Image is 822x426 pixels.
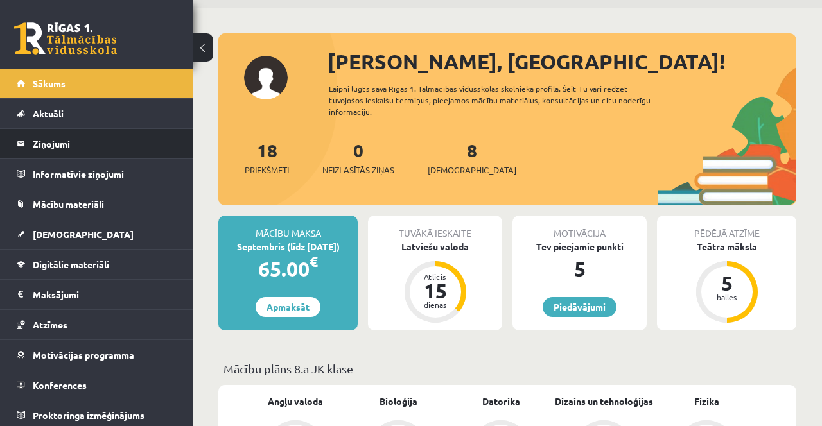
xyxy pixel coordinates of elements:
div: Mācību maksa [218,216,358,240]
div: Pēdējā atzīme [657,216,796,240]
p: Mācību plāns 8.a JK klase [223,360,791,377]
a: Piedāvājumi [543,297,616,317]
a: Ziņojumi [17,129,177,158]
a: Motivācijas programma [17,340,177,370]
legend: Maksājumi [33,280,177,309]
a: Angļu valoda [268,395,323,408]
div: Latviešu valoda [368,240,502,253]
div: dienas [416,301,455,309]
a: Teātra māksla 5 balles [657,240,796,325]
a: Apmaksāt [256,297,320,317]
span: Neizlasītās ziņas [322,164,394,176]
a: Aktuāli [17,99,177,128]
a: Informatīvie ziņojumi [17,159,177,189]
span: Aktuāli [33,108,64,119]
span: [DEMOGRAPHIC_DATA] [33,228,134,240]
div: [PERSON_NAME], [GEOGRAPHIC_DATA]! [328,46,796,77]
span: Priekšmeti [245,164,289,176]
a: 18Priekšmeti [245,139,289,176]
div: Septembris (līdz [DATE]) [218,240,358,253]
div: Laipni lūgts savā Rīgas 1. Tālmācības vidusskolas skolnieka profilā. Šeit Tu vari redzēt tuvojošo... [329,83,676,117]
legend: Informatīvie ziņojumi [33,159,177,189]
a: Latviešu valoda Atlicis 15 dienas [368,240,502,325]
span: Sākums [33,78,66,89]
div: balles [708,293,746,301]
a: Datorika [482,395,520,408]
span: [DEMOGRAPHIC_DATA] [428,164,516,176]
div: 15 [416,280,455,301]
span: Atzīmes [33,319,67,330]
a: 8[DEMOGRAPHIC_DATA] [428,139,516,176]
a: [DEMOGRAPHIC_DATA] [17,219,177,249]
div: Tev pieejamie punkti [512,240,647,253]
a: Rīgas 1. Tālmācības vidusskola [14,22,117,55]
legend: Ziņojumi [33,129,177,158]
span: € [310,252,318,271]
div: 65.00 [218,253,358,284]
div: Tuvākā ieskaite [368,216,502,240]
a: Digitālie materiāli [17,250,177,279]
a: Bioloģija [380,395,417,408]
a: Sākums [17,69,177,98]
a: Atzīmes [17,310,177,339]
span: Digitālie materiāli [33,259,109,270]
a: Maksājumi [17,280,177,309]
div: Atlicis [416,273,455,280]
div: 5 [512,253,647,284]
span: Motivācijas programma [33,349,134,361]
a: Konferences [17,370,177,400]
a: Fizika [694,395,719,408]
div: Motivācija [512,216,647,240]
a: Mācību materiāli [17,189,177,219]
div: Teātra māksla [657,240,796,253]
a: Dizains un tehnoloģijas [555,395,653,408]
span: Konferences [33,379,87,391]
div: 5 [708,273,746,293]
span: Mācību materiāli [33,198,104,210]
span: Proktoringa izmēģinājums [33,409,144,421]
a: 0Neizlasītās ziņas [322,139,394,176]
